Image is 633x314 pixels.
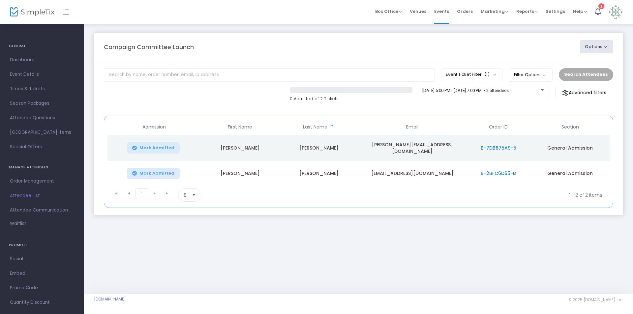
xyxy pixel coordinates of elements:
[10,191,74,200] span: Attendee List
[561,124,579,130] span: Section
[598,3,604,9] div: 1
[280,135,358,161] td: [PERSON_NAME]
[10,143,74,151] span: Special Offers
[10,99,74,108] span: Season Packages
[267,188,602,202] kendo-pager-info: 1 - 2 of 2 items
[139,171,174,176] span: Mark Admitted
[484,72,490,77] span: (1)
[434,3,449,20] span: Events
[10,177,74,186] span: Order Management
[481,145,516,151] span: B-7DB875A9-5
[184,192,187,198] span: 8
[481,8,508,14] span: Marketing
[290,96,412,102] p: 0 Admitted of 2 Tickets
[457,3,473,20] span: Orders
[127,168,180,179] button: Mark Admitted
[358,161,466,186] td: [EMAIL_ADDRESS][DOMAIN_NAME]
[410,3,426,20] span: Venues
[489,124,508,130] span: Order ID
[10,70,74,79] span: Event Details
[555,87,613,99] m-button: Advanced filters
[9,40,75,53] h4: GENERAL
[573,8,587,14] span: Help
[422,88,509,93] span: [DATE] 5:00 PM - [DATE] 7:00 PM • 2 attendees
[228,124,252,130] span: First Name
[481,170,516,177] span: B-2BFC6D65-B
[10,56,74,64] span: Dashboard
[546,3,565,20] span: Settings
[135,188,148,199] span: Page 1
[9,161,75,174] h4: MANAGE ATTENDEES
[330,124,335,129] span: Sortable
[10,206,74,214] span: Attendee Communication
[10,269,74,278] span: Embed
[562,90,569,96] img: filter
[10,298,74,307] span: Quantity Discount
[568,297,623,302] span: © 2025 [DOMAIN_NAME] Inc.
[516,8,538,14] span: Reports
[10,284,74,292] span: Promo Code
[10,128,74,137] span: [GEOGRAPHIC_DATA] Items
[441,68,502,81] button: Event Ticket Filter(1)
[201,135,280,161] td: [PERSON_NAME]
[10,85,74,93] span: Times & Tickets
[94,297,126,302] a: [DOMAIN_NAME]
[127,142,180,154] button: Mark Admitted
[9,239,75,252] h4: PROMOTE
[580,40,614,53] button: Options
[104,68,435,82] input: Search by name, order number, email, ip address
[104,43,194,51] m-panel-title: Campaign Committee Launch
[107,119,610,186] div: Data table
[406,124,418,130] span: Email
[358,135,466,161] td: [PERSON_NAME][EMAIL_ADDRESS][DOMAIN_NAME]
[10,255,74,263] span: Social
[509,68,553,81] button: Filter Options
[10,220,26,227] span: Waitlist
[375,8,402,14] span: Box Office
[142,124,166,130] span: Admission
[531,135,610,161] td: General Admission
[531,161,610,186] td: General Admission
[303,124,327,130] span: Last Name
[280,161,358,186] td: [PERSON_NAME]
[201,161,280,186] td: [PERSON_NAME]
[10,114,74,122] span: Attendee Questions
[139,145,174,151] span: Mark Admitted
[189,189,198,201] button: Select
